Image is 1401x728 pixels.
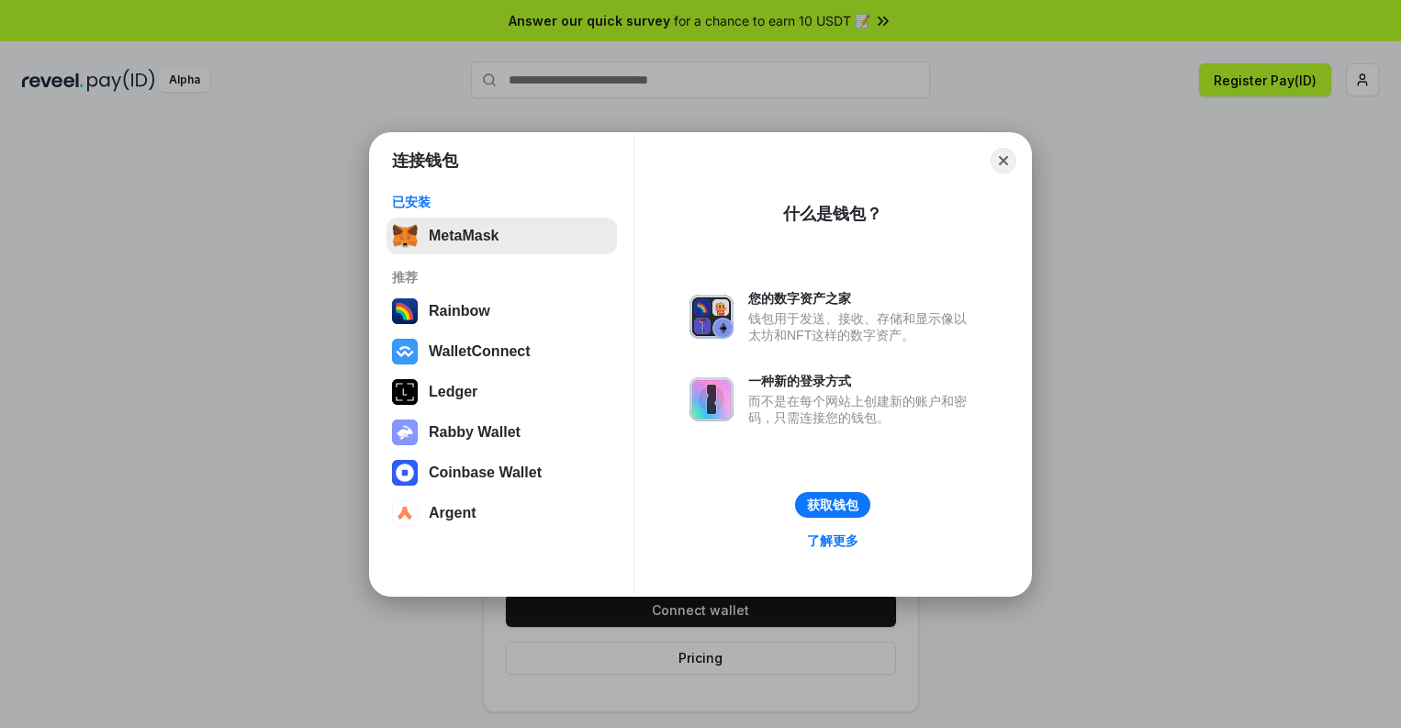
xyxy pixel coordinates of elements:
div: Argent [429,505,476,521]
button: 获取钱包 [795,492,870,518]
h1: 连接钱包 [392,150,458,172]
button: Argent [387,495,617,532]
div: 什么是钱包？ [783,203,882,225]
div: 您的数字资产之家 [748,290,976,307]
div: 获取钱包 [807,497,858,513]
img: svg+xml,%3Csvg%20xmlns%3D%22http%3A%2F%2Fwww.w3.org%2F2000%2Fsvg%22%20width%3D%2228%22%20height%3... [392,379,418,405]
button: Rabby Wallet [387,414,617,451]
div: Ledger [429,384,477,400]
div: WalletConnect [429,343,531,360]
img: svg+xml,%3Csvg%20width%3D%2228%22%20height%3D%2228%22%20viewBox%3D%220%200%2028%2028%22%20fill%3D... [392,339,418,364]
div: 钱包用于发送、接收、存储和显示像以太坊和NFT这样的数字资产。 [748,310,976,343]
img: svg+xml,%3Csvg%20width%3D%2228%22%20height%3D%2228%22%20viewBox%3D%220%200%2028%2028%22%20fill%3D... [392,500,418,526]
div: 了解更多 [807,532,858,549]
button: Coinbase Wallet [387,454,617,491]
img: svg+xml,%3Csvg%20fill%3D%22none%22%20height%3D%2233%22%20viewBox%3D%220%200%2035%2033%22%20width%... [392,223,418,249]
div: Rainbow [429,303,490,319]
button: Close [991,148,1016,174]
button: Ledger [387,374,617,410]
button: WalletConnect [387,333,617,370]
div: 一种新的登录方式 [748,373,976,389]
button: MetaMask [387,218,617,254]
a: 了解更多 [796,529,869,553]
img: svg+xml,%3Csvg%20width%3D%2228%22%20height%3D%2228%22%20viewBox%3D%220%200%2028%2028%22%20fill%3D... [392,460,418,486]
div: 推荐 [392,269,611,286]
img: svg+xml,%3Csvg%20xmlns%3D%22http%3A%2F%2Fwww.w3.org%2F2000%2Fsvg%22%20fill%3D%22none%22%20viewBox... [689,377,734,421]
img: svg+xml,%3Csvg%20width%3D%22120%22%20height%3D%22120%22%20viewBox%3D%220%200%20120%20120%22%20fil... [392,298,418,324]
img: svg+xml,%3Csvg%20xmlns%3D%22http%3A%2F%2Fwww.w3.org%2F2000%2Fsvg%22%20fill%3D%22none%22%20viewBox... [392,420,418,445]
button: Rainbow [387,293,617,330]
div: 已安装 [392,194,611,210]
div: Rabby Wallet [429,424,521,441]
img: svg+xml,%3Csvg%20xmlns%3D%22http%3A%2F%2Fwww.w3.org%2F2000%2Fsvg%22%20fill%3D%22none%22%20viewBox... [689,295,734,339]
div: 而不是在每个网站上创建新的账户和密码，只需连接您的钱包。 [748,393,976,426]
div: MetaMask [429,228,499,244]
div: Coinbase Wallet [429,465,542,481]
